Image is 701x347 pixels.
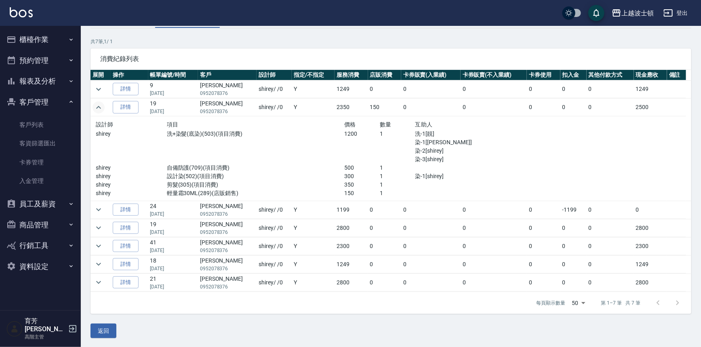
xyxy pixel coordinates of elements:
a: 詳情 [113,276,139,289]
p: shirey [96,189,167,198]
p: 150 [344,189,380,198]
td: 1249 [634,255,667,273]
td: 24 [148,201,198,219]
p: 剪髮(305)(項目消費) [167,181,344,189]
td: 0 [560,80,587,98]
button: 商品管理 [3,215,78,236]
button: expand row [93,204,105,216]
p: 0952078376 [200,229,255,236]
th: 卡券販賣(入業績) [401,70,461,80]
p: [DATE] [150,247,196,254]
th: 指定/不指定 [292,70,335,80]
td: 0 [368,255,401,273]
td: 0 [401,80,461,98]
th: 展開 [91,70,111,80]
td: 0 [560,99,587,116]
p: 1200 [344,130,380,138]
td: 1249 [335,255,368,273]
button: 客戶管理 [3,92,78,113]
button: expand row [93,276,105,288]
td: [PERSON_NAME] [198,201,257,219]
button: 櫃檯作業 [3,29,78,50]
td: 9 [148,80,198,98]
p: 500 [344,164,380,172]
td: Y [292,80,335,98]
p: 1 [380,172,415,181]
td: shirey / /0 [257,219,292,237]
p: 0952078376 [200,283,255,290]
td: 18 [148,255,198,273]
th: 設計師 [257,70,292,80]
td: 0 [401,219,461,237]
td: 0 [461,237,527,255]
td: shirey / /0 [257,237,292,255]
td: 0 [368,219,401,237]
th: 其他付款方式 [587,70,634,80]
a: 詳情 [113,101,139,114]
div: 50 [569,292,588,314]
a: 客戶列表 [3,116,78,134]
td: 2800 [634,273,667,291]
td: [PERSON_NAME] [198,80,257,98]
td: 0 [461,219,527,237]
p: shirey [96,181,167,189]
p: shirey [96,130,167,138]
td: 0 [587,273,634,291]
button: expand row [93,240,105,252]
p: 共 7 筆, 1 / 1 [91,38,691,45]
button: 登出 [660,6,691,21]
td: 0 [560,219,587,237]
th: 客戶 [198,70,257,80]
p: 1 [380,164,415,172]
img: Person [6,321,23,337]
td: Y [292,201,335,219]
p: [DATE] [150,210,196,218]
td: 2300 [634,237,667,255]
td: 2350 [335,99,368,116]
span: 消費紀錄列表 [100,55,682,63]
p: 0952078376 [200,90,255,97]
td: 0 [368,237,401,255]
button: expand row [93,83,105,95]
span: 價格 [344,121,356,128]
th: 卡券販賣(不入業績) [461,70,527,80]
td: 19 [148,219,198,237]
td: shirey / /0 [257,201,292,219]
td: [PERSON_NAME] [198,273,257,291]
button: expand row [93,222,105,234]
td: 0 [527,219,560,237]
button: 資料設定 [3,256,78,277]
p: 染-1[[PERSON_NAME]] [415,138,522,147]
td: 1249 [634,80,667,98]
td: 1199 [335,201,368,219]
th: 操作 [111,70,148,80]
td: [PERSON_NAME] [198,255,257,273]
td: 0 [527,80,560,98]
p: 洗+染髮(底染)(503)(項目消費) [167,130,344,138]
td: 0 [527,255,560,273]
p: 1 [380,181,415,189]
img: Logo [10,7,33,17]
th: 店販消費 [368,70,401,80]
div: 上越波士頓 [621,8,654,18]
td: 0 [587,219,634,237]
td: 0 [401,99,461,116]
button: 上越波士頓 [608,5,657,21]
td: Y [292,99,335,116]
td: Y [292,237,335,255]
p: [DATE] [150,108,196,115]
td: 0 [461,80,527,98]
button: 行銷工具 [3,235,78,256]
td: 1249 [335,80,368,98]
td: shirey / /0 [257,80,292,98]
p: 0952078376 [200,247,255,254]
p: 染-2[shirey] [415,147,522,155]
td: Y [292,273,335,291]
td: 2500 [634,99,667,116]
button: 返回 [91,324,116,339]
th: 備註 [667,70,686,80]
th: 帳單編號/時間 [148,70,198,80]
button: expand row [93,101,105,114]
p: 0952078376 [200,108,255,115]
td: 0 [587,237,634,255]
